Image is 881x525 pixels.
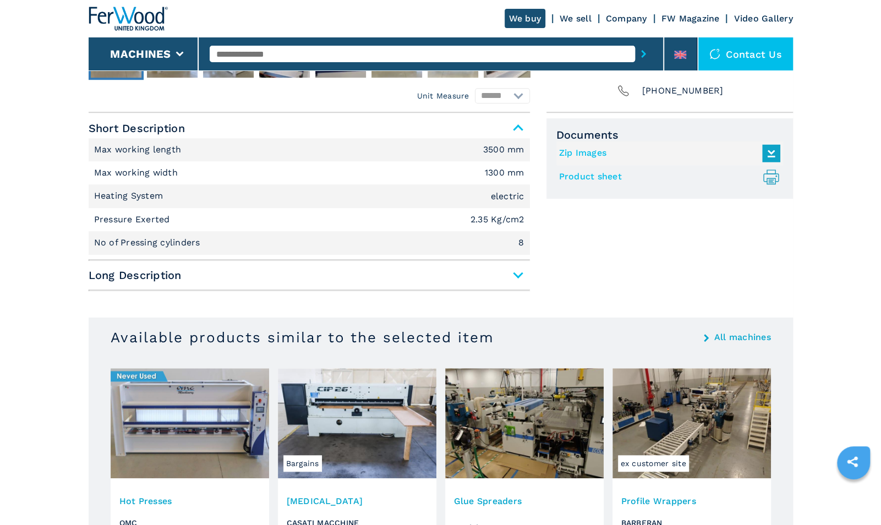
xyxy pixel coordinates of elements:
[560,13,592,24] a: We sell
[89,7,168,31] img: Ferwood
[89,118,530,138] span: Short Description
[834,475,873,517] iframe: Chat
[94,214,173,226] p: Pressure Exerted
[556,128,783,141] span: Documents
[119,495,260,507] h3: Hot Presses
[618,455,689,472] span: ex customer site
[606,13,647,24] a: Company
[635,41,652,67] button: submit-button
[642,83,724,99] span: [PHONE_NUMBER]
[714,333,771,342] a: All machines
[94,190,166,202] p: Heating System
[283,455,322,472] span: Bargains
[110,47,171,61] button: Machines
[94,144,184,156] p: Max working length
[94,237,203,249] p: No of Pressing cylinders
[417,90,469,101] em: Unit Measure
[612,368,771,478] img: Profile Wrappers BARBERAN PUR-66-L
[111,368,269,478] img: Hot Presses OMC PL 120 S
[94,167,181,179] p: Max working width
[89,265,530,285] span: Long Description
[734,13,792,24] a: Video Gallery
[111,329,494,346] h3: Available products similar to the selected item
[445,368,604,478] img: Glue Spreaders BARBERAN EN-R-4-1700
[839,448,866,475] a: sharethis
[661,13,720,24] a: FW Magazine
[454,495,595,507] h3: Glue Spreaders
[616,83,631,99] img: Phone
[89,138,530,255] div: Short Description
[518,238,524,247] em: 8
[483,145,524,154] em: 3500 mm
[287,495,428,507] h3: [MEDICAL_DATA]
[470,215,524,224] em: 2.35 Kg/cm2
[621,495,762,507] h3: Profile Wrappers
[559,144,775,162] a: Zip Images
[491,192,524,201] em: electric
[278,368,436,478] img: Guillotine CASATI MACCHINE CIP 26
[485,168,524,177] em: 1300 mm
[505,9,546,28] a: We buy
[709,48,720,59] img: Contact us
[698,37,793,70] div: Contact us
[559,168,775,186] a: Product sheet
